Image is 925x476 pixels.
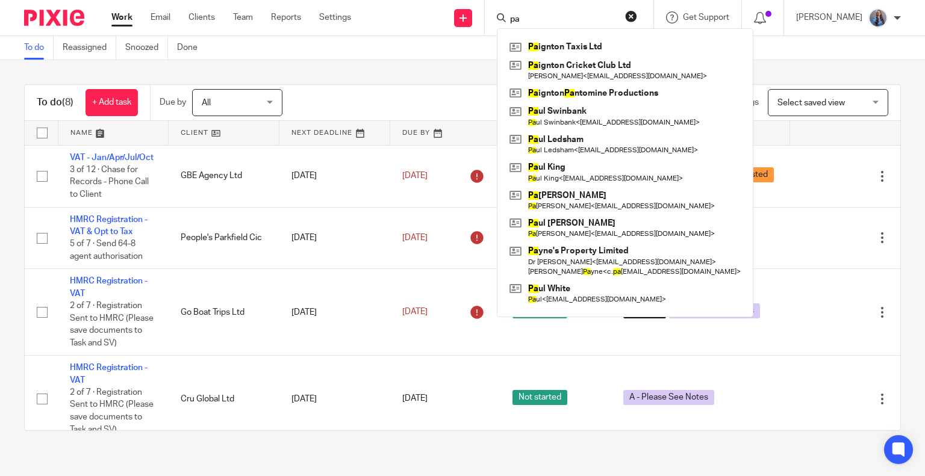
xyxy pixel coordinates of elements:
[24,36,54,60] a: To do
[125,36,168,60] a: Snoozed
[177,36,207,60] a: Done
[402,395,428,403] span: [DATE]
[169,145,279,207] td: GBE Agency Ltd
[683,13,729,22] span: Get Support
[188,11,215,23] a: Clients
[70,215,148,236] a: HMRC Registration - VAT & Opt to Tax
[512,390,567,405] span: Not started
[111,11,132,23] a: Work
[623,390,714,405] span: A - Please See Notes
[169,207,279,269] td: People's Parkfield Cic
[271,11,301,23] a: Reports
[509,14,617,25] input: Search
[70,153,154,162] a: VAT - Jan/Apr/Jul/Oct
[319,11,351,23] a: Settings
[796,11,862,23] p: [PERSON_NAME]
[63,36,116,60] a: Reassigned
[402,233,428,242] span: [DATE]
[169,269,279,356] td: Go Boat Trips Ltd
[868,8,888,28] img: Amanda-scaled.jpg
[160,96,186,108] p: Due by
[70,277,148,297] a: HMRC Registration - VAT
[151,11,170,23] a: Email
[37,96,73,109] h1: To do
[70,301,154,347] span: 2 of 7 · Registration Sent to HMRC (Please save documents to Task and SV)
[62,97,73,107] span: (8)
[402,308,428,317] span: [DATE]
[279,145,390,207] td: [DATE]
[70,363,148,384] a: HMRC Registration - VAT
[625,10,637,22] button: Clear
[279,207,390,269] td: [DATE]
[777,99,845,107] span: Select saved view
[70,240,143,261] span: 5 of 7 · Send 64-8 agent authorisation
[70,388,154,434] span: 2 of 7 · Registration Sent to HMRC (Please save documents to Task and SV)
[402,172,428,180] span: [DATE]
[233,11,253,23] a: Team
[169,356,279,442] td: Cru Global Ltd
[202,99,211,107] span: All
[24,10,84,26] img: Pixie
[70,165,149,199] span: 3 of 12 · Chase for Records - Phone Call to Client
[86,89,138,116] a: + Add task
[279,269,390,356] td: [DATE]
[279,356,390,442] td: [DATE]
